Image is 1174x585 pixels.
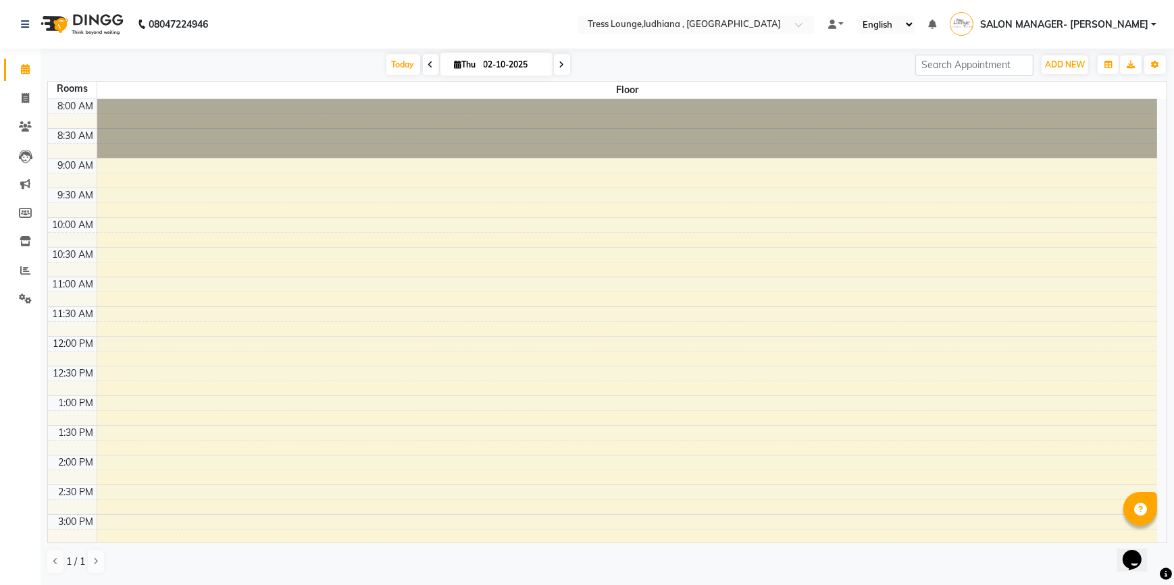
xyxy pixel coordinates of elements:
input: Search Appointment [915,55,1033,76]
div: 8:00 AM [55,99,97,113]
span: Today [386,54,420,75]
div: 12:00 PM [51,337,97,351]
span: Thu [451,59,480,69]
div: 2:00 PM [56,455,97,470]
div: 1:30 PM [56,426,97,440]
div: 10:00 AM [50,218,97,232]
div: Rooms [48,82,97,96]
b: 08047224946 [149,5,208,43]
div: 9:30 AM [55,188,97,202]
img: SALON MANAGER- VASU [950,12,973,36]
div: 10:30 AM [50,248,97,262]
span: SALON MANAGER- [PERSON_NAME] [980,18,1148,32]
span: 1 / 1 [66,555,85,569]
div: 11:00 AM [50,277,97,291]
div: 1:00 PM [56,396,97,410]
img: logo [34,5,127,43]
input: 2025-10-02 [480,55,547,75]
span: Floor [97,82,1158,99]
div: 2:30 PM [56,485,97,499]
div: 9:00 AM [55,159,97,173]
iframe: chat widget [1117,531,1160,572]
div: 12:30 PM [51,366,97,381]
div: 3:00 PM [56,515,97,529]
div: 8:30 AM [55,129,97,143]
span: ADD NEW [1045,59,1085,69]
button: ADD NEW [1042,55,1088,74]
div: 11:30 AM [50,307,97,321]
